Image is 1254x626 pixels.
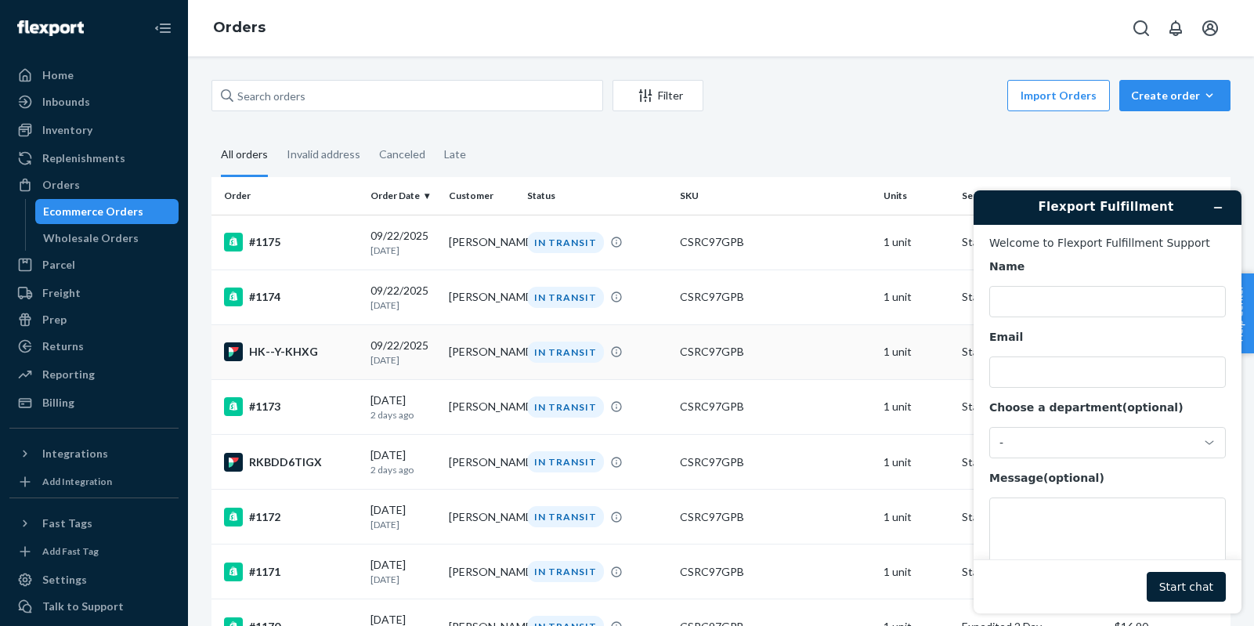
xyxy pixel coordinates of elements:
a: Billing [9,390,179,415]
div: Invalid address [287,134,360,175]
div: Talk to Support [42,599,124,614]
div: Orders [42,177,80,193]
ol: breadcrumbs [201,5,278,51]
a: Settings [9,567,179,592]
div: IN TRANSIT [527,232,604,253]
button: Import Orders [1007,80,1110,111]
div: [DATE] [370,557,436,586]
button: Open notifications [1160,13,1191,44]
div: CSRC97GPB [680,344,871,360]
button: Filter [613,80,703,111]
div: 09/22/2025 [370,338,436,367]
div: Customer [449,189,515,202]
div: Wholesale Orders [43,230,139,246]
iframe: Find more information here [961,178,1254,626]
div: CSRC97GPB [680,234,871,250]
div: Integrations [42,446,108,461]
td: [PERSON_NAME] [443,324,521,379]
div: [DATE] [370,393,436,422]
td: 1 unit [877,270,956,324]
p: [DATE] [370,573,436,586]
div: Create order [1131,88,1219,103]
a: Orders [213,19,266,36]
div: Late [444,134,466,175]
div: CSRC97GPB [680,399,871,414]
div: #1174 [224,288,358,306]
td: 1 unit [877,379,956,434]
div: CSRC97GPB [680,454,871,470]
td: [PERSON_NAME] [443,435,521,490]
div: IN TRANSIT [527,561,604,582]
div: Fast Tags [42,516,92,531]
button: Create order [1119,80,1231,111]
div: Filter [613,88,703,103]
a: Inventory [9,118,179,143]
p: [DATE] [370,244,436,257]
td: [PERSON_NAME] [443,379,521,434]
div: #1175 [224,233,358,251]
div: Add Fast Tag [42,545,99,558]
div: Parcel [42,257,75,273]
img: Flexport logo [17,20,84,36]
div: Inventory [42,122,92,138]
div: Canceled [379,134,425,175]
div: Freight [42,285,81,301]
div: CSRC97GPB [680,289,871,305]
button: Talk to Support [9,594,179,619]
div: Reporting [42,367,95,382]
div: HK--Y-KHXG [224,342,358,361]
button: Integrations [9,441,179,466]
div: Add Integration [42,475,112,488]
td: 1 unit [877,215,956,270]
div: IN TRANSIT [527,342,604,363]
div: Ecommerce Orders [43,204,143,219]
div: IN TRANSIT [527,451,604,472]
a: Orders [9,172,179,197]
td: 1 unit [877,435,956,490]
a: Ecommerce Orders [35,199,179,224]
th: Fee [1108,177,1231,215]
div: Prep [42,312,67,327]
div: [DATE] [370,502,436,531]
div: CSRC97GPB [680,509,871,525]
div: Returns [42,338,84,354]
a: Freight [9,280,179,306]
button: Fast Tags [9,511,179,536]
td: 1 unit [877,324,956,379]
td: [PERSON_NAME] [443,545,521,599]
div: Replenishments [42,150,125,166]
input: Search orders [211,80,603,111]
th: Service [956,177,1108,215]
th: Status [521,177,674,215]
a: Returns [9,334,179,359]
div: Inbounds [42,94,90,110]
a: Add Integration [9,472,179,491]
a: Parcel [9,252,179,277]
div: [DATE] [370,447,436,476]
a: Inbounds [9,89,179,114]
div: Settings [42,572,87,588]
th: Order Date [364,177,443,215]
a: Wholesale Orders [35,226,179,251]
td: 1 unit [877,545,956,599]
p: [DATE] [370,518,436,531]
a: Prep [9,307,179,332]
p: 2 days ago [370,408,436,422]
div: #1172 [224,508,358,526]
p: 2 days ago [370,463,436,476]
a: Replenishments [9,146,179,171]
td: [PERSON_NAME] [443,490,521,545]
div: IN TRANSIT [527,287,604,308]
div: IN TRANSIT [527,506,604,527]
div: 09/22/2025 [370,283,436,312]
div: IN TRANSIT [527,396,604,418]
div: All orders [221,134,268,177]
td: 1 unit [877,490,956,545]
